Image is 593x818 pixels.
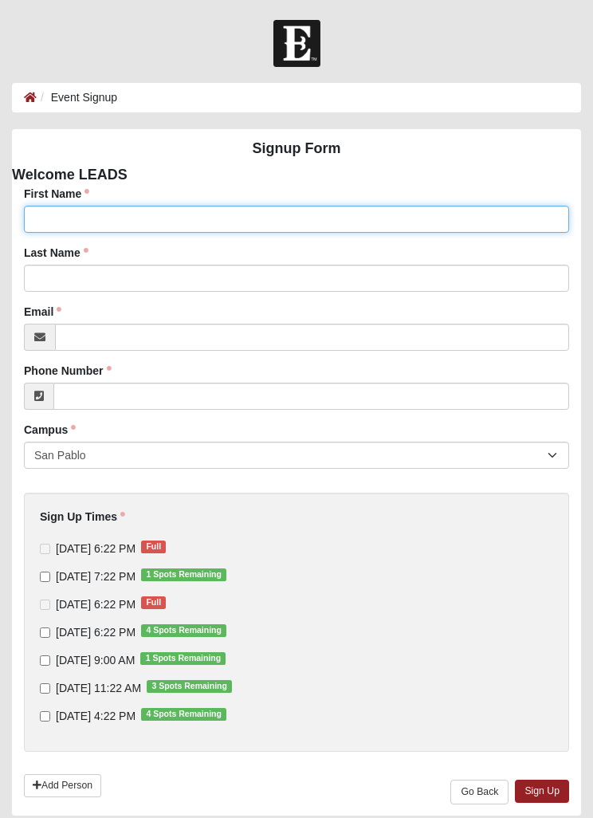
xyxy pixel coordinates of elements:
li: Event Signup [37,89,117,106]
span: Full [141,596,166,609]
span: [DATE] 4:22 PM [56,710,135,722]
input: [DATE] 6:22 PMFull [40,600,50,610]
input: [DATE] 6:22 PM4 Spots Remaining [40,627,50,638]
span: 1 Spots Remaining [141,568,226,581]
span: [DATE] 7:22 PM [56,570,135,583]
label: Campus [24,422,76,438]
label: Last Name [24,245,88,261]
input: [DATE] 4:22 PM4 Spots Remaining [40,711,50,722]
h4: Signup Form [12,140,581,158]
input: [DATE] 7:22 PM1 Spots Remaining [40,572,50,582]
input: [DATE] 6:22 PMFull [40,544,50,554]
strong: Welcome LEADS [12,167,128,183]
label: Sign Up Times [40,509,125,525]
a: Add Person [24,774,101,797]
input: [DATE] 9:00 AM1 Spots Remaining [40,655,50,666]
span: [DATE] 11:22 AM [56,682,141,694]
label: First Name [24,186,89,202]
span: 4 Spots Remaining [141,624,226,637]
img: Church of Eleven22 Logo [273,20,320,67]
span: [DATE] 6:22 PM [56,598,135,611]
span: Full [141,541,166,553]
span: 3 Spots Remaining [147,680,232,693]
span: [DATE] 9:00 AM [56,654,135,667]
span: [DATE] 6:22 PM [56,626,135,639]
span: 1 Spots Remaining [140,652,226,665]
a: Sign Up [515,780,569,803]
label: Phone Number [24,363,112,379]
a: Go Back [450,780,509,804]
input: [DATE] 11:22 AM3 Spots Remaining [40,683,50,694]
span: 4 Spots Remaining [141,708,226,721]
span: [DATE] 6:22 PM [56,542,135,555]
label: Email [24,304,61,320]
